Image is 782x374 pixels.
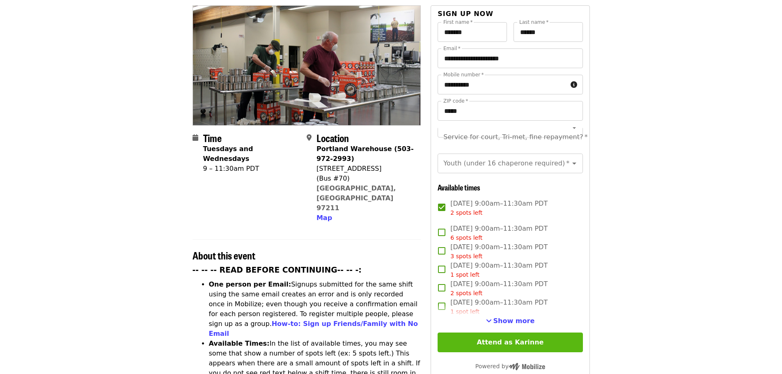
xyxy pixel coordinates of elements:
[519,20,548,25] label: Last name
[203,145,253,163] strong: Tuesdays and Wednesdays
[203,131,222,145] span: Time
[209,280,291,288] strong: One person per Email:
[486,316,535,326] button: See more timeslots
[450,290,482,296] span: 2 spots left
[569,122,580,133] button: Open
[509,363,545,370] img: Powered by Mobilize
[450,234,482,241] span: 6 spots left
[316,145,414,163] strong: Portland Warehouse (503-972-2993)
[316,214,332,222] span: Map
[316,213,332,223] button: Map
[571,81,577,89] i: circle-info icon
[450,253,482,259] span: 3 spots left
[450,279,548,298] span: [DATE] 9:00am–11:30am PDT
[438,333,582,352] button: Attend as Karinne
[316,164,414,174] div: [STREET_ADDRESS]
[475,363,545,369] span: Powered by
[316,174,414,184] div: (Bus #70)
[209,340,270,347] strong: Available Times:
[450,261,548,279] span: [DATE] 9:00am–11:30am PDT
[450,209,482,216] span: 2 spots left
[316,184,396,212] a: [GEOGRAPHIC_DATA], [GEOGRAPHIC_DATA] 97211
[443,72,484,77] label: Mobile number
[493,317,535,325] span: Show more
[209,320,418,337] a: How-to: Sign up Friends/Family with No Email
[438,101,582,121] input: ZIP code
[438,75,567,94] input: Mobile number
[209,280,421,339] li: Signups submitted for the same shift using the same email creates an error and is only recorded o...
[514,22,583,42] input: Last name
[450,271,479,278] span: 1 spot left
[193,248,255,262] span: About this event
[438,48,582,68] input: Email
[450,199,548,217] span: [DATE] 9:00am–11:30am PDT
[450,224,548,242] span: [DATE] 9:00am–11:30am PDT
[443,99,468,103] label: ZIP code
[307,134,312,142] i: map-marker-alt icon
[569,158,580,169] button: Open
[443,46,461,51] label: Email
[438,182,480,193] span: Available times
[203,164,300,174] div: 9 – 11:30am PDT
[193,6,421,125] img: July/Aug/Sept - Portland: Repack/Sort (age 16+) organized by Oregon Food Bank
[193,134,198,142] i: calendar icon
[438,22,507,42] input: First name
[450,242,548,261] span: [DATE] 9:00am–11:30am PDT
[443,20,473,25] label: First name
[450,308,479,315] span: 1 spot left
[450,298,548,316] span: [DATE] 9:00am–11:30am PDT
[438,10,493,18] span: Sign up now
[316,131,349,145] span: Location
[193,266,362,274] strong: -- -- -- READ BEFORE CONTINUING-- -- -:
